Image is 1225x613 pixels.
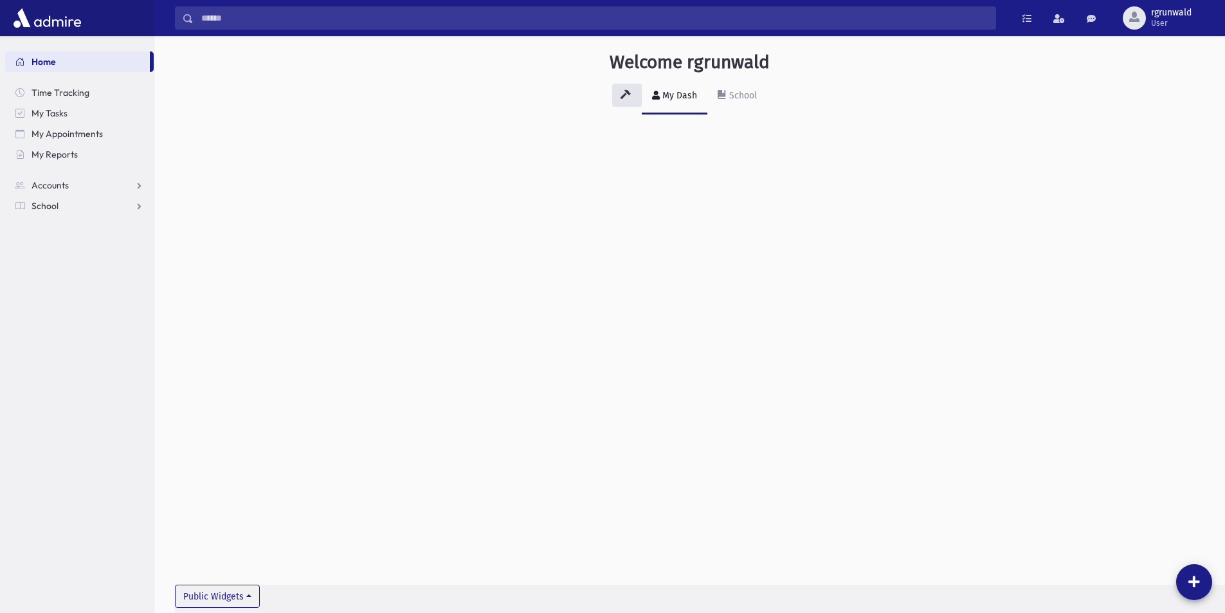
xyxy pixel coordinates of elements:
span: Accounts [32,179,69,191]
a: My Tasks [5,103,154,124]
a: My Appointments [5,124,154,144]
span: My Tasks [32,107,68,119]
a: My Dash [642,78,707,114]
span: rgrunwald [1151,8,1192,18]
span: User [1151,18,1192,28]
h3: Welcome rgrunwald [610,51,770,73]
a: School [5,196,154,216]
a: Time Tracking [5,82,154,103]
img: AdmirePro [10,5,84,31]
a: My Reports [5,144,154,165]
span: School [32,200,59,212]
span: Home [32,56,56,68]
div: School [727,90,757,101]
span: My Reports [32,149,78,160]
span: My Appointments [32,128,103,140]
a: School [707,78,767,114]
span: Time Tracking [32,87,89,98]
div: My Dash [660,90,697,101]
button: Public Widgets [175,585,260,608]
a: Home [5,51,150,72]
input: Search [194,6,995,30]
a: Accounts [5,175,154,196]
